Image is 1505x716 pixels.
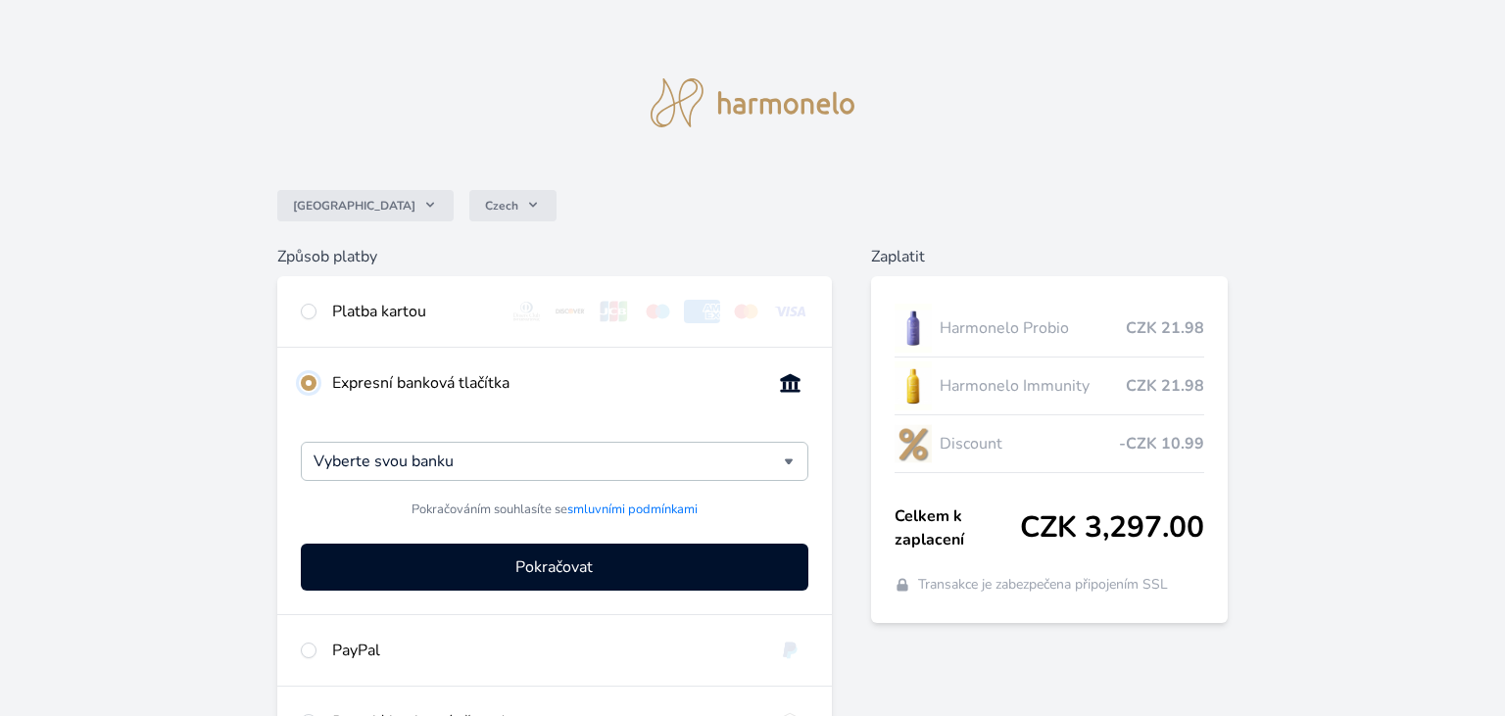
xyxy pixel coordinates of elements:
[596,300,632,323] img: jcb.svg
[1126,316,1204,340] span: CZK 21.98
[772,371,808,395] img: onlineBanking_CZ.svg
[515,555,593,579] span: Pokračovat
[940,374,1126,398] span: Harmonelo Immunity
[332,639,756,662] div: PayPal
[895,304,932,353] img: CLEAN_PROBIO_se_stinem_x-lo.jpg
[277,245,832,268] h6: Způsob platby
[772,639,808,662] img: paypal.svg
[895,419,932,468] img: discount-lo.png
[651,78,854,127] img: logo.svg
[940,432,1119,455] span: Discount
[332,300,493,323] div: Platba kartou
[509,300,545,323] img: diners.svg
[918,575,1168,595] span: Transakce je zabezpečena připojením SSL
[1020,510,1204,546] span: CZK 3,297.00
[332,371,756,395] div: Expresní banková tlačítka
[277,190,454,221] button: [GEOGRAPHIC_DATA]
[728,300,764,323] img: mc.svg
[1119,432,1204,455] span: -CZK 10.99
[871,245,1228,268] h6: Zaplatit
[314,450,784,473] input: Hledat...
[895,504,1020,551] span: Celkem k zaplacení
[293,198,415,214] span: [GEOGRAPHIC_DATA]
[553,300,589,323] img: discover.svg
[684,300,720,323] img: amex.svg
[895,361,932,410] img: IMMUNITY_se_stinem_x-lo.jpg
[772,300,808,323] img: visa.svg
[567,501,698,518] a: smluvními podmínkami
[412,501,698,519] span: Pokračováním souhlasíte se
[1126,374,1204,398] span: CZK 21.98
[469,190,557,221] button: Czech
[485,198,518,214] span: Czech
[640,300,676,323] img: maestro.svg
[940,316,1126,340] span: Harmonelo Probio
[301,544,808,591] button: Pokračovat
[301,442,808,481] div: Vyberte svou banku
